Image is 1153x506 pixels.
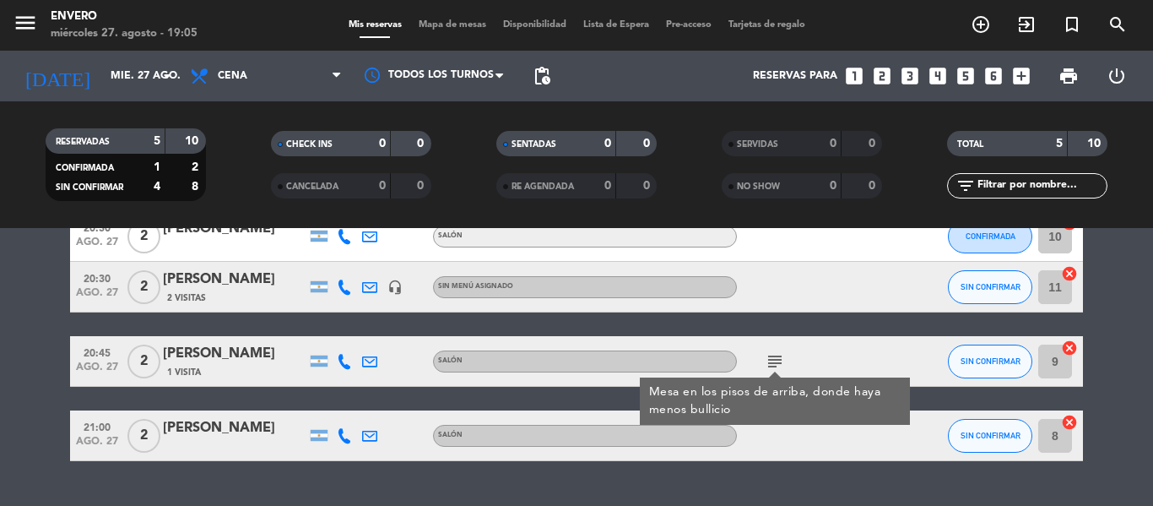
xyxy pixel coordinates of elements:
[154,135,160,147] strong: 5
[961,356,1020,366] span: SIN CONFIRMAR
[1056,138,1063,150] strong: 5
[163,269,306,291] div: [PERSON_NAME]
[1092,51,1140,101] div: LOG OUT
[51,25,198,42] div: miércoles 27. agosto - 19:05
[512,140,556,149] span: SENTADAS
[286,140,333,149] span: CHECK INS
[163,218,306,240] div: [PERSON_NAME]
[76,362,118,381] span: ago. 27
[532,66,552,86] span: pending_actions
[976,177,1107,195] input: Filtrar por nombre...
[127,220,160,253] span: 2
[604,180,611,192] strong: 0
[512,182,574,191] span: RE AGENDADA
[1062,14,1082,35] i: turned_in_not
[765,351,785,372] i: subject
[13,10,38,35] i: menu
[185,135,202,147] strong: 10
[1107,14,1128,35] i: search
[387,280,403,295] i: headset_mic
[167,291,206,305] span: 2 Visitas
[218,70,247,82] span: Cena
[955,65,977,87] i: looks_5
[643,180,653,192] strong: 0
[1061,340,1078,356] i: cancel
[410,20,495,30] span: Mapa de mesas
[658,20,720,30] span: Pre-acceso
[157,66,177,86] i: arrow_drop_down
[830,180,836,192] strong: 0
[76,268,118,287] span: 20:30
[127,345,160,378] span: 2
[76,436,118,455] span: ago. 27
[379,180,386,192] strong: 0
[948,345,1032,378] button: SIN CONFIRMAR
[955,176,976,196] i: filter_list
[417,138,427,150] strong: 0
[417,180,427,192] strong: 0
[899,65,921,87] i: looks_3
[438,432,463,438] span: Salón
[76,237,118,256] span: ago. 27
[869,138,879,150] strong: 0
[737,140,778,149] span: SERVIDAS
[13,10,38,41] button: menu
[948,220,1032,253] button: CONFIRMADA
[982,65,1004,87] i: looks_6
[753,70,837,82] span: Reservas para
[438,232,463,239] span: Salón
[51,8,198,25] div: Envero
[966,231,1015,241] span: CONFIRMADA
[843,65,865,87] i: looks_one
[830,138,836,150] strong: 0
[957,140,983,149] span: TOTAL
[76,287,118,307] span: ago. 27
[76,342,118,362] span: 20:45
[340,20,410,30] span: Mis reservas
[192,161,202,173] strong: 2
[154,161,160,173] strong: 1
[379,138,386,150] strong: 0
[56,164,114,172] span: CONFIRMADA
[163,343,306,365] div: [PERSON_NAME]
[163,417,306,439] div: [PERSON_NAME]
[286,182,338,191] span: CANCELADA
[971,14,991,35] i: add_circle_outline
[56,138,110,146] span: RESERVADAS
[927,65,949,87] i: looks_4
[1061,414,1078,431] i: cancel
[192,181,202,193] strong: 8
[495,20,575,30] span: Disponibilidad
[720,20,814,30] span: Tarjetas de regalo
[127,270,160,304] span: 2
[438,357,463,364] span: Salón
[1010,65,1032,87] i: add_box
[961,282,1020,291] span: SIN CONFIRMAR
[869,180,879,192] strong: 0
[1061,265,1078,282] i: cancel
[1016,14,1037,35] i: exit_to_app
[167,366,201,379] span: 1 Visita
[56,183,123,192] span: SIN CONFIRMAR
[575,20,658,30] span: Lista de Espera
[1087,138,1104,150] strong: 10
[154,181,160,193] strong: 4
[643,138,653,150] strong: 0
[76,416,118,436] span: 21:00
[1058,66,1079,86] span: print
[737,182,780,191] span: NO SHOW
[961,431,1020,440] span: SIN CONFIRMAR
[871,65,893,87] i: looks_two
[127,419,160,453] span: 2
[438,283,513,290] span: Sin menú asignado
[948,419,1032,453] button: SIN CONFIRMAR
[948,270,1032,304] button: SIN CONFIRMAR
[649,384,901,419] div: Mesa en los pisos de arriba, donde haya menos bullicio
[604,138,611,150] strong: 0
[1107,66,1127,86] i: power_settings_new
[13,57,102,95] i: [DATE]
